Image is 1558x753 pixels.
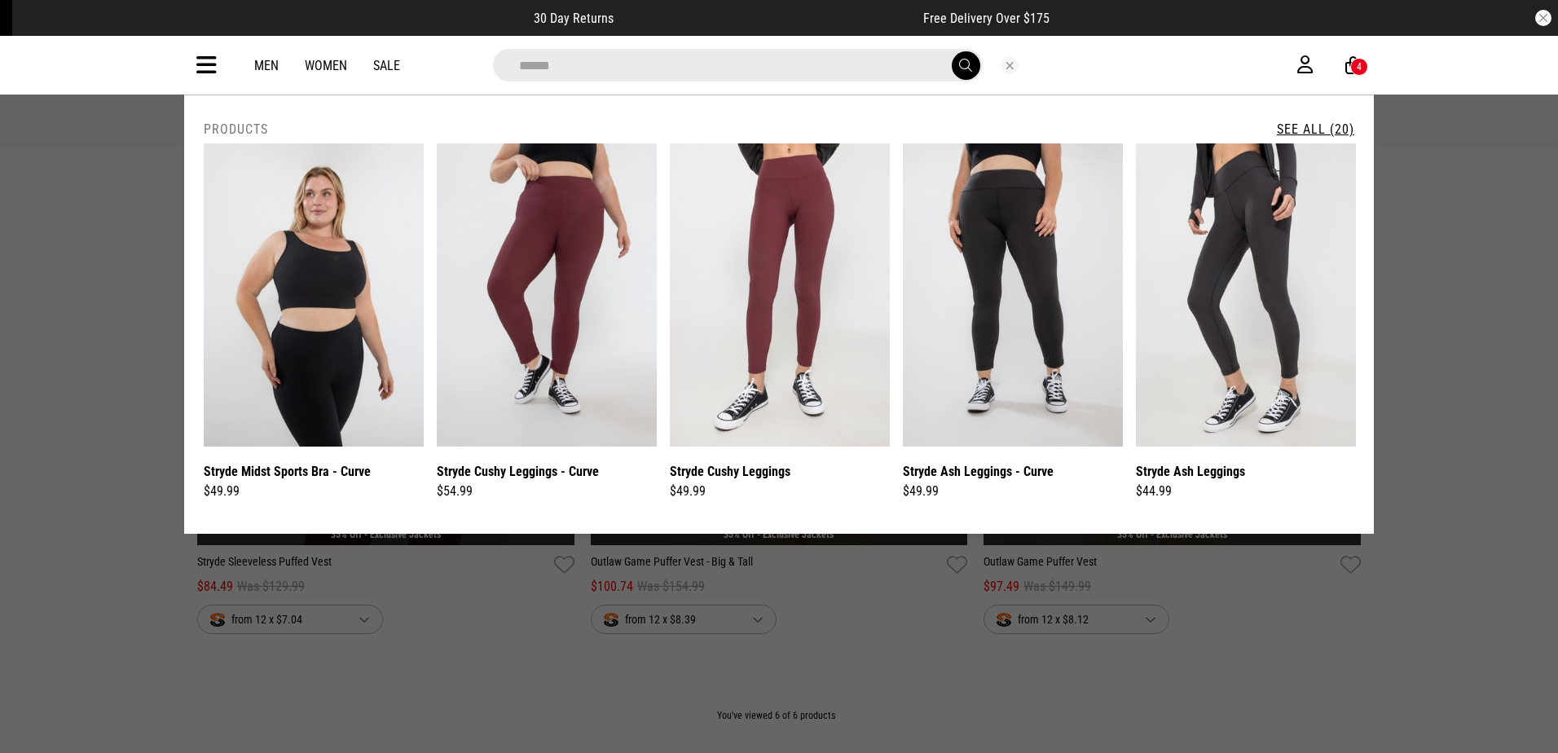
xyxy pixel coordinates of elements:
img: Stryde Cushy Leggings in Red [670,143,890,447]
img: Stryde Ash Leggings - Curve in Black [903,143,1123,447]
img: Stryde Cushy Leggings - Curve in Red [437,143,657,447]
a: Stryde Midst Sports Bra - Curve [204,461,371,482]
a: 4 [1345,57,1361,74]
a: Stryde Ash Leggings [1136,461,1245,482]
a: Sale [373,58,400,73]
iframe: Customer reviews powered by Trustpilot [646,10,891,26]
div: $49.99 [670,482,890,501]
div: $49.99 [903,482,1123,501]
div: $54.99 [437,482,657,501]
a: Stryde Cushy Leggings - Curve [437,461,599,482]
a: Men [254,58,279,73]
div: $44.99 [1136,482,1356,501]
div: 4 [1357,61,1362,73]
div: $49.99 [204,482,424,501]
a: Women [305,58,347,73]
img: Stryde Ash Leggings in Black [1136,143,1356,447]
button: Close search [1001,56,1019,74]
span: 30 Day Returns [534,11,614,26]
img: Stryde Midst Sports Bra - Curve in Black [204,143,424,447]
button: Open LiveChat chat widget [13,7,62,55]
a: Stryde Ash Leggings - Curve [903,461,1054,482]
span: Free Delivery Over $175 [923,11,1050,26]
a: Stryde Cushy Leggings [670,461,790,482]
a: See All (20) [1277,121,1354,137]
h2: Products [204,121,268,137]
